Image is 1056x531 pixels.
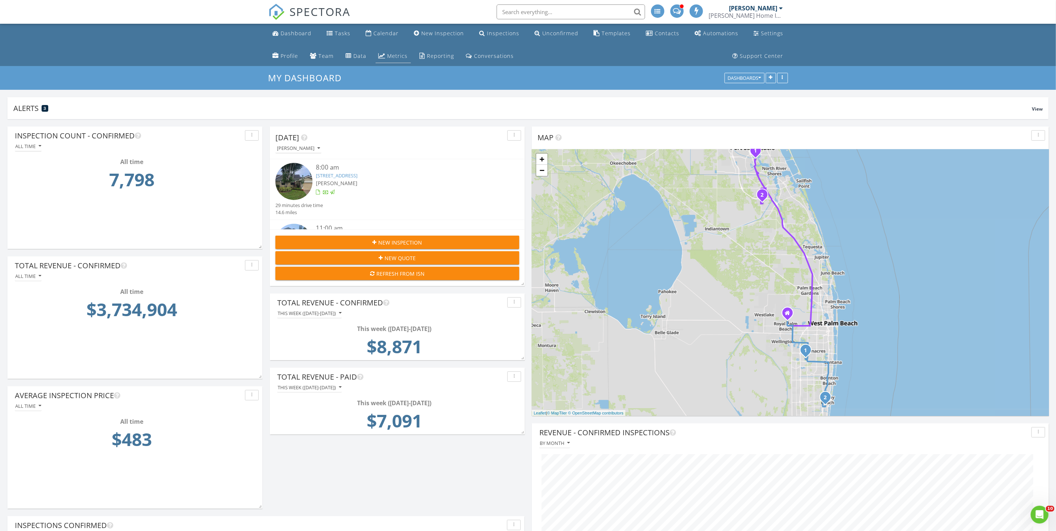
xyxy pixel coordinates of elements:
a: Inspections [477,27,523,40]
button: By month [539,438,570,448]
div: This week ([DATE]-[DATE]) [279,324,509,333]
div: Data [354,52,367,59]
div: Support Center [740,52,784,59]
div: All time [15,403,41,409]
div: 14.6 miles [275,209,323,216]
div: This week ([DATE]-[DATE]) [278,385,341,390]
div: Metrics [388,52,408,59]
div: All time [17,417,247,426]
div: 4437 SW Cherokee St , Palm City, FL 34990 [762,194,767,199]
img: 9365606%2Fcover_photos%2FPjkiqo3x9sUrTetCl0Wx%2Fsmall.jpg [275,224,313,261]
div: All time [17,157,247,166]
div: Inspections Confirmed [15,520,504,531]
span: 10 [1046,506,1055,512]
div: Team [319,52,334,59]
img: The Best Home Inspection Software - Spectora [268,4,285,20]
button: Dashboards [725,73,765,83]
span: Map [537,132,553,142]
div: Alerts [13,103,1032,113]
div: 29 minutes drive time [275,202,323,209]
a: 11:00 am [STREET_ADDRESS][PERSON_NAME] [PERSON_NAME] 27 minutes drive time 17.0 miles [275,224,519,277]
a: Unconfirmed [532,27,582,40]
div: Total Revenue - Confirmed [15,260,242,271]
button: [PERSON_NAME] [275,144,321,154]
a: SPECTORA [268,10,351,26]
button: New Quote [275,251,519,265]
div: This week ([DATE]-[DATE]) [279,399,509,407]
a: Zoom out [536,165,547,176]
div: [PERSON_NAME] [729,4,778,12]
div: Contacts [655,30,680,37]
a: Reporting [417,49,457,63]
div: All time [15,144,41,149]
span: New Inspection [379,239,422,246]
img: 9355749%2Fcover_photos%2FcPsSHE0j3Fh40XPeHK5r%2Fsmall.jpg [275,163,313,200]
div: 6824 Parisian Way, Greenacres, FL 33467 [806,350,810,354]
button: All time [15,401,42,411]
button: This week ([DATE]-[DATE]) [277,383,342,393]
div: Inspection Count - Confirmed [15,130,242,141]
i: 2 [824,395,827,400]
button: This week ([DATE]-[DATE]) [277,308,342,318]
div: Reporting [427,52,454,59]
span: New Quote [385,254,416,262]
iframe: Intercom live chat [1031,506,1049,524]
span: View [1032,106,1043,112]
a: Templates [591,27,634,40]
div: This week ([DATE]-[DATE]) [278,311,341,316]
button: Refresh from ISN [275,267,519,280]
div: Revenue - Confirmed Inspections [539,427,1029,438]
div: 149 Alcazar St, Royal Palm Beach Florida 33411 [788,313,792,317]
a: © MapTiler [547,411,567,415]
a: Settings [751,27,787,40]
div: Total Revenue - Paid [277,371,504,383]
div: 8:00 am [316,163,499,172]
a: Support Center [730,49,787,63]
div: Dashboards [728,76,761,81]
div: | [532,410,625,416]
input: Search everything... [497,4,645,19]
button: All time [15,141,42,151]
td: 483.42 [17,426,247,457]
div: 11:00 am [316,224,499,233]
a: Conversations [463,49,517,63]
a: Dashboard [270,27,315,40]
div: 560 SE Nome Dr, Port St. Lucie, FL 34984 [756,150,760,155]
i: 1 [804,348,807,353]
a: © OpenStreetMap contributors [568,411,624,415]
div: Conversations [474,52,514,59]
div: All time [15,273,41,279]
div: Calendar [374,30,399,37]
a: Data [343,49,370,63]
div: [PERSON_NAME] [277,146,320,151]
div: Total Revenue - Confirmed [277,297,504,308]
div: Settings [761,30,784,37]
a: Calendar [363,27,402,40]
a: Team [307,49,337,63]
span: SPECTORA [290,4,351,19]
span: 3 [44,106,46,111]
div: Dashboard [281,30,312,37]
div: Tasks [335,30,351,37]
button: All time [15,271,42,281]
a: My Dashboard [268,72,348,84]
i: 2 [761,193,764,198]
div: Profile [281,52,298,59]
a: Zoom in [536,154,547,165]
td: 7798 [17,166,247,197]
a: Company Profile [270,49,301,63]
i: 1 [754,148,757,154]
span: [DATE] [275,132,299,142]
a: [STREET_ADDRESS] [316,172,358,179]
div: Refresh from ISN [281,270,513,278]
a: Contacts [643,27,683,40]
a: Metrics [376,49,411,63]
div: New Inspection [422,30,464,37]
div: By month [540,440,570,446]
a: Leaflet [534,411,546,415]
td: 7091.37 [279,407,509,439]
a: New Inspection [411,27,467,40]
div: Unconfirmed [543,30,579,37]
a: Automations (Advanced) [692,27,742,40]
td: 8871.37 [279,333,509,364]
